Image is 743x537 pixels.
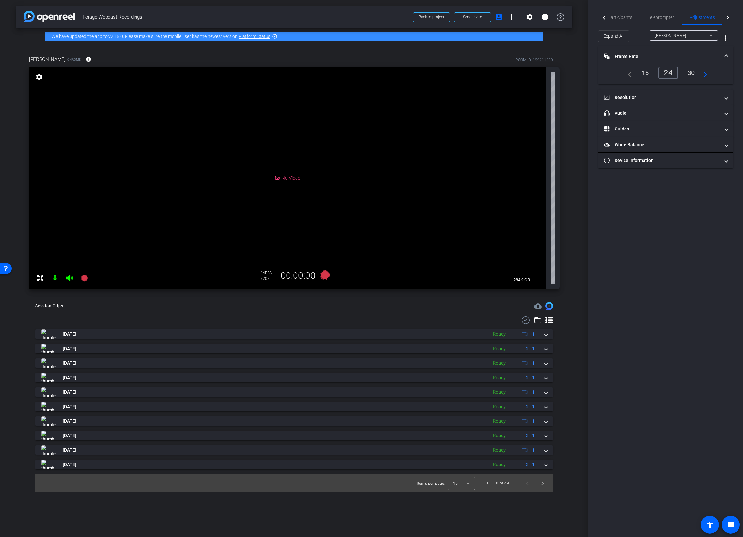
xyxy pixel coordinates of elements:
[604,141,720,148] mat-panel-title: White Balance
[35,373,553,382] mat-expansion-panel-header: thumb-nail[DATE]Ready1
[490,331,509,338] div: Ready
[598,105,733,121] mat-expansion-panel-header: Audio
[598,67,733,84] div: Frame Rate
[41,358,56,368] img: thumb-nail
[63,418,76,425] span: [DATE]
[604,94,720,101] mat-panel-title: Resolution
[532,447,535,454] span: 1
[35,402,553,411] mat-expansion-panel-header: thumb-nail[DATE]Ready1
[419,15,444,19] span: Back to project
[35,344,553,353] mat-expansion-panel-header: thumb-nail[DATE]Ready1
[35,73,44,81] mat-icon: settings
[63,389,76,396] span: [DATE]
[63,461,76,468] span: [DATE]
[41,431,56,440] img: thumb-nail
[598,46,733,67] mat-expansion-panel-header: Frame Rate
[532,432,535,439] span: 1
[598,153,733,168] mat-expansion-panel-header: Device Information
[260,270,277,275] div: 24
[532,389,535,396] span: 1
[598,137,733,152] mat-expansion-panel-header: White Balance
[722,34,729,42] mat-icon: more_vert
[532,360,535,367] span: 1
[515,57,553,63] div: ROOM ID: 199711389
[535,475,550,491] button: Next page
[41,329,56,339] img: thumb-nail
[260,276,277,281] div: 720P
[41,460,56,469] img: thumb-nail
[532,331,535,338] span: 1
[29,56,66,63] span: [PERSON_NAME]
[598,90,733,105] mat-expansion-panel-header: Resolution
[272,34,277,39] mat-icon: highlight_off
[532,403,535,410] span: 1
[490,417,509,425] div: Ready
[35,431,553,440] mat-expansion-panel-header: thumb-nail[DATE]Ready1
[637,67,654,78] div: 15
[490,432,509,439] div: Ready
[45,32,543,41] div: We have updated the app to v2.15.0. Please make sure the mobile user has the newest version.
[63,360,76,367] span: [DATE]
[35,358,553,368] mat-expansion-panel-header: thumb-nail[DATE]Ready1
[511,276,532,284] span: 284.9 GB
[532,461,535,468] span: 1
[718,30,733,46] button: More Options for Adjustments Panel
[67,57,81,62] span: Chrome
[510,13,518,21] mat-icon: grid_on
[35,303,63,309] div: Session Clips
[541,13,549,21] mat-icon: info
[604,157,720,164] mat-panel-title: Device Information
[24,11,75,22] img: app-logo
[63,331,76,338] span: [DATE]
[604,110,720,117] mat-panel-title: Audio
[520,475,535,491] button: Previous page
[86,56,91,62] mat-icon: info
[683,67,700,78] div: 30
[490,403,509,410] div: Ready
[417,480,445,487] div: Items per page:
[700,69,707,77] mat-icon: navigate_next
[545,302,553,310] img: Session clips
[608,15,632,20] span: Participants
[63,345,76,352] span: [DATE]
[534,302,542,310] span: Destinations for your clips
[35,387,553,397] mat-expansion-panel-header: thumb-nail[DATE]Ready1
[534,302,542,310] mat-icon: cloud_upload
[41,445,56,455] img: thumb-nail
[603,30,624,42] span: Expand All
[658,67,678,79] div: 24
[454,12,491,22] button: Send invite
[598,30,629,42] button: Expand All
[265,271,272,275] span: FPS
[604,53,720,60] mat-panel-title: Frame Rate
[63,447,76,454] span: [DATE]
[413,12,450,22] button: Back to project
[532,345,535,352] span: 1
[63,374,76,381] span: [DATE]
[35,329,553,339] mat-expansion-panel-header: thumb-nail[DATE]Ready1
[490,360,509,367] div: Ready
[624,69,632,77] mat-icon: navigate_before
[604,126,720,132] mat-panel-title: Guides
[41,402,56,411] img: thumb-nail
[83,11,409,24] span: Forage Webcast Recordings
[41,373,56,382] img: thumb-nail
[63,403,76,410] span: [DATE]
[490,461,509,468] div: Ready
[706,521,714,529] mat-icon: accessibility
[41,387,56,397] img: thumb-nail
[727,521,735,529] mat-icon: message
[532,374,535,381] span: 1
[41,344,56,353] img: thumb-nail
[495,13,503,21] mat-icon: account_box
[490,374,509,381] div: Ready
[35,416,553,426] mat-expansion-panel-header: thumb-nail[DATE]Ready1
[648,15,674,20] span: Teleprompter
[526,13,533,21] mat-icon: settings
[690,15,715,20] span: Adjustments
[490,446,509,454] div: Ready
[35,445,553,455] mat-expansion-panel-header: thumb-nail[DATE]Ready1
[490,388,509,396] div: Ready
[532,418,535,425] span: 1
[63,432,76,439] span: [DATE]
